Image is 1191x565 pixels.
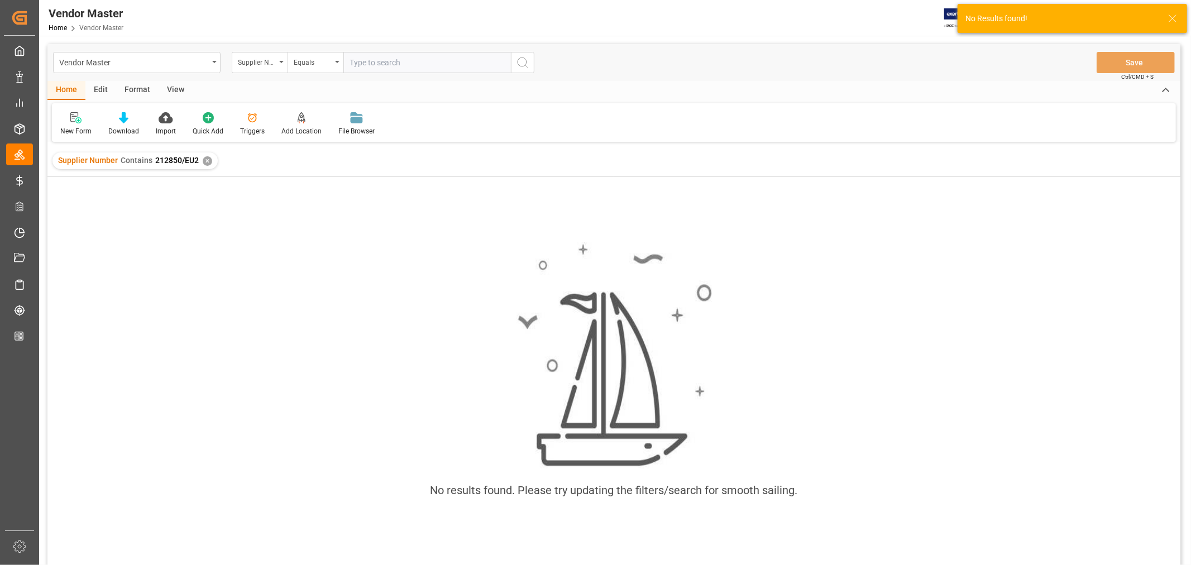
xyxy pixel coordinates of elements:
[156,126,176,136] div: Import
[281,126,322,136] div: Add Location
[203,156,212,166] div: ✕
[431,482,798,499] div: No results found. Please try updating the filters/search for smooth sailing.
[155,156,199,165] span: 212850/EU2
[516,242,712,468] img: smooth_sailing.jpeg
[1121,73,1154,81] span: Ctrl/CMD + S
[159,81,193,100] div: View
[121,156,152,165] span: Contains
[343,52,511,73] input: Type to search
[338,126,375,136] div: File Browser
[53,52,221,73] button: open menu
[49,5,123,22] div: Vendor Master
[108,126,139,136] div: Download
[238,55,276,68] div: Supplier Number
[59,55,208,69] div: Vendor Master
[288,52,343,73] button: open menu
[49,24,67,32] a: Home
[232,52,288,73] button: open menu
[965,13,1157,25] div: No Results found!
[58,156,118,165] span: Supplier Number
[944,8,983,28] img: Exertis%20JAM%20-%20Email%20Logo.jpg_1722504956.jpg
[240,126,265,136] div: Triggers
[47,81,85,100] div: Home
[193,126,223,136] div: Quick Add
[85,81,116,100] div: Edit
[60,126,92,136] div: New Form
[294,55,332,68] div: Equals
[1097,52,1175,73] button: Save
[511,52,534,73] button: search button
[116,81,159,100] div: Format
